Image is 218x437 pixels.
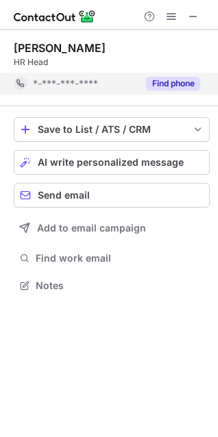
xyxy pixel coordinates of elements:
button: save-profile-one-click [14,117,210,142]
button: AI write personalized message [14,150,210,175]
div: Save to List / ATS / CRM [38,124,186,135]
button: Send email [14,183,210,208]
span: AI write personalized message [38,157,184,168]
button: Find work email [14,249,210,268]
span: Notes [36,279,204,292]
span: Find work email [36,252,204,264]
span: Add to email campaign [37,223,146,234]
button: Notes [14,276,210,295]
span: Send email [38,190,90,201]
button: Reveal Button [146,77,200,90]
img: ContactOut v5.3.10 [14,8,96,25]
button: Add to email campaign [14,216,210,240]
div: [PERSON_NAME] [14,41,106,55]
div: HR Head [14,56,210,68]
